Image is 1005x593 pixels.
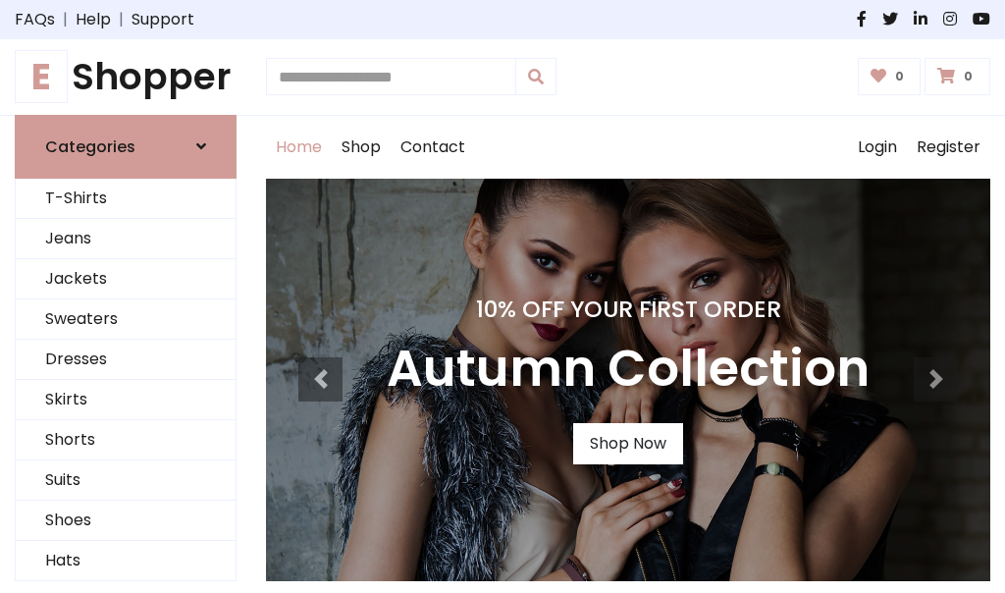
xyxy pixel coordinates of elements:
[16,501,236,541] a: Shoes
[16,460,236,501] a: Suits
[16,420,236,460] a: Shorts
[16,179,236,219] a: T-Shirts
[111,8,132,31] span: |
[573,423,683,464] a: Shop Now
[890,68,909,85] span: 0
[391,116,475,179] a: Contact
[15,55,237,99] a: EShopper
[16,541,236,581] a: Hats
[387,296,870,323] h4: 10% Off Your First Order
[76,8,111,31] a: Help
[848,116,907,179] a: Login
[16,299,236,340] a: Sweaters
[55,8,76,31] span: |
[15,115,237,179] a: Categories
[925,58,990,95] a: 0
[15,55,237,99] h1: Shopper
[959,68,978,85] span: 0
[15,50,68,103] span: E
[858,58,922,95] a: 0
[16,340,236,380] a: Dresses
[15,8,55,31] a: FAQs
[907,116,990,179] a: Register
[132,8,194,31] a: Support
[16,259,236,299] a: Jackets
[332,116,391,179] a: Shop
[45,137,135,156] h6: Categories
[16,380,236,420] a: Skirts
[266,116,332,179] a: Home
[387,339,870,400] h3: Autumn Collection
[16,219,236,259] a: Jeans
